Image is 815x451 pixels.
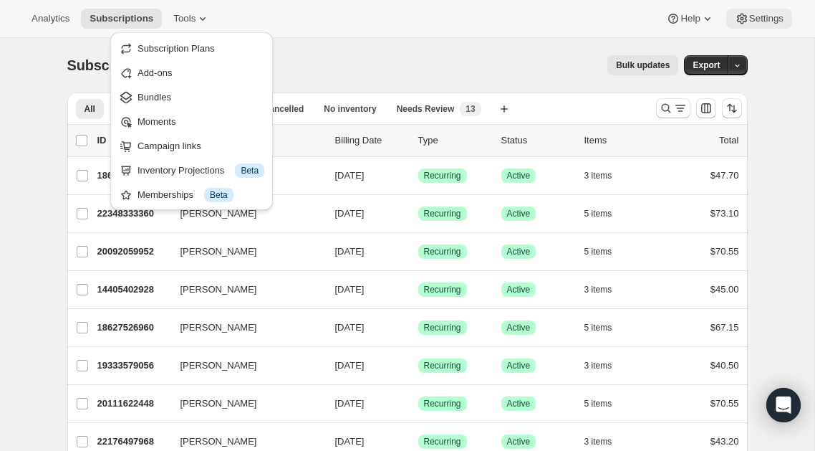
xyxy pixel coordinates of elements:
[180,245,257,259] span: [PERSON_NAME]
[684,55,728,75] button: Export
[584,246,612,257] span: 5 items
[138,67,172,78] span: Add-ons
[97,168,169,183] p: 18643845424
[584,204,628,224] button: 5 items
[97,133,739,148] div: IDCustomerBilling DateTypeStatusItemsTotal
[32,13,69,24] span: Analytics
[90,13,153,24] span: Subscriptions
[97,356,739,376] div: 19333579056[PERSON_NAME][DATE]SuccessRecurringSuccessActive3 items$40.50
[719,133,738,148] p: Total
[424,322,461,333] span: Recurring
[97,204,739,224] div: 22348333360[PERSON_NAME][DATE]SuccessRecurringSuccessActive5 items$73.10
[172,240,315,263] button: [PERSON_NAME]
[172,316,315,339] button: [PERSON_NAME]
[710,170,739,181] span: $47.70
[138,116,175,127] span: Moments
[710,360,739,371] span: $40.50
[97,242,739,262] div: 20092059952[PERSON_NAME][DATE]SuccessRecurringSuccessActive5 items$70.55
[680,13,700,24] span: Help
[397,103,455,115] span: Needs Review
[97,318,739,338] div: 18627526960[PERSON_NAME][DATE]SuccessRecurringSuccessActive5 items$67.15
[726,9,792,29] button: Settings
[493,99,516,119] button: Create new view
[335,322,365,333] span: [DATE]
[180,321,257,335] span: [PERSON_NAME]
[656,98,690,118] button: Search and filter results
[173,13,196,24] span: Tools
[97,321,169,335] p: 18627526960
[335,133,407,148] p: Billing Date
[584,280,628,300] button: 3 items
[172,278,315,301] button: [PERSON_NAME]
[115,158,269,181] button: Inventory Projections
[424,284,461,295] span: Recurring
[97,283,169,297] p: 14405402928
[584,436,612,447] span: 3 items
[584,242,628,262] button: 5 items
[507,284,531,295] span: Active
[81,9,162,29] button: Subscriptions
[335,170,365,181] span: [DATE]
[584,208,612,219] span: 5 items
[710,246,739,257] span: $70.55
[115,61,269,84] button: Add-ons
[115,37,269,60] button: Subscription Plans
[507,436,531,447] span: Active
[335,284,365,295] span: [DATE]
[264,103,304,115] span: Cancelled
[584,360,612,371] span: 3 items
[584,166,628,186] button: 3 items
[180,397,257,411] span: [PERSON_NAME]
[180,435,257,449] span: [PERSON_NAME]
[507,170,531,181] span: Active
[115,85,269,108] button: Bundles
[584,394,628,414] button: 5 items
[507,322,531,333] span: Active
[97,245,169,259] p: 20092059952
[424,246,461,257] span: Recurring
[584,133,656,148] div: Items
[115,134,269,157] button: Campaign links
[324,103,376,115] span: No inventory
[97,206,169,221] p: 22348333360
[424,170,461,181] span: Recurring
[138,188,264,202] div: Memberships
[138,163,264,178] div: Inventory Projections
[424,208,461,219] span: Recurring
[23,9,78,29] button: Analytics
[749,13,783,24] span: Settings
[424,360,461,371] span: Recurring
[97,397,169,411] p: 20111622448
[85,103,95,115] span: All
[710,322,739,333] span: $67.15
[418,133,490,148] div: Type
[507,360,531,371] span: Active
[693,60,720,71] span: Export
[97,435,169,449] p: 22176497968
[507,398,531,409] span: Active
[584,318,628,338] button: 5 items
[172,354,315,377] button: [PERSON_NAME]
[710,398,739,409] span: $70.55
[97,280,739,300] div: 14405402928[PERSON_NAME][DATE]SuccessRecurringSuccessActive3 items$45.00
[138,141,201,151] span: Campaign links
[696,98,716,118] button: Customize table column order and visibility
[766,388,801,422] div: Open Intercom Messenger
[138,92,171,103] span: Bundles
[180,283,257,297] span: [PERSON_NAME]
[138,43,215,54] span: Subscription Plans
[710,284,739,295] span: $45.00
[424,398,461,409] span: Recurring
[180,359,257,373] span: [PERSON_NAME]
[424,436,461,447] span: Recurring
[172,392,315,415] button: [PERSON_NAME]
[335,246,365,257] span: [DATE]
[335,208,365,219] span: [DATE]
[97,394,739,414] div: 20111622448[PERSON_NAME][DATE]SuccessRecurringSuccessActive5 items$70.55
[115,183,269,206] button: Memberships
[335,360,365,371] span: [DATE]
[335,436,365,447] span: [DATE]
[657,9,723,29] button: Help
[210,189,228,201] span: Beta
[584,398,612,409] span: 5 items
